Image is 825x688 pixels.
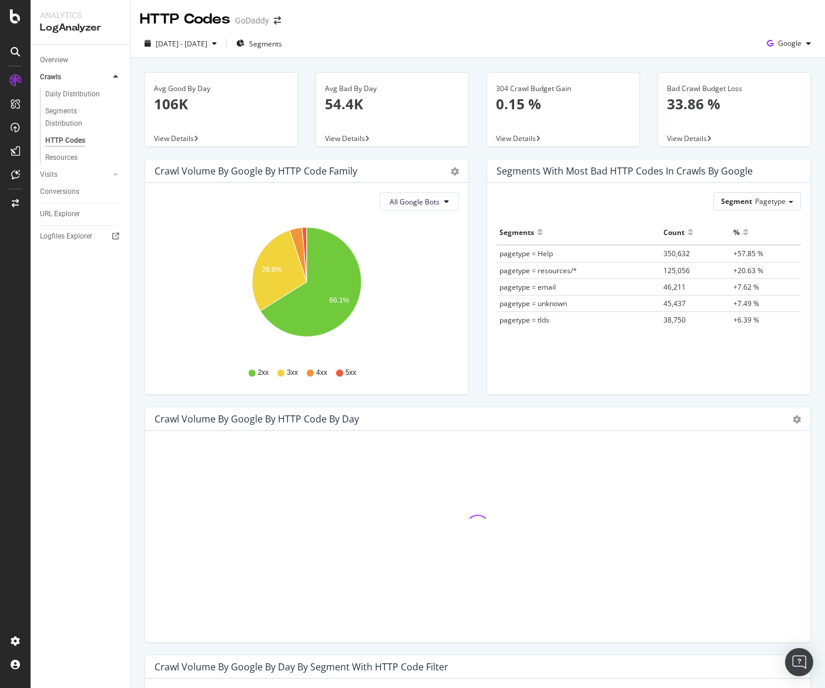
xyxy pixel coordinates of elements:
div: Visits [40,169,58,181]
span: +57.85 % [733,249,763,259]
span: pagetype = tlds [499,315,549,325]
div: GoDaddy [235,15,269,26]
span: 45,437 [663,298,686,308]
p: 106K [154,94,289,114]
div: HTTP Codes [140,9,230,29]
a: Segments Distribution [45,105,122,130]
span: 4xx [316,368,327,378]
text: 28.8% [262,266,282,274]
p: 0.15 % [496,94,631,114]
a: URL Explorer [40,208,122,220]
span: 5xx [346,368,357,378]
span: +6.39 % [733,315,759,325]
div: Open Intercom Messenger [785,648,813,676]
div: Overview [40,54,68,66]
a: Visits [40,169,110,181]
div: Segments [499,223,534,241]
div: Count [663,223,685,241]
div: Avg Good By Day [154,83,289,94]
span: View Details [667,133,707,143]
a: Logfiles Explorer [40,230,122,243]
div: Segments with most bad HTTP codes in Crawls by google [497,165,753,177]
button: All Google Bots [380,192,459,211]
span: pagetype = Help [499,249,553,259]
span: View Details [154,133,194,143]
span: pagetype = resources/* [499,266,577,276]
span: Segments [249,39,282,49]
div: Crawl Volume by google by Day by Segment with HTTP Code Filter [155,661,448,673]
div: Daily Distribution [45,88,100,100]
div: URL Explorer [40,208,80,220]
span: 125,056 [663,266,690,276]
div: Avg Bad By Day [325,83,460,94]
text: 66.1% [329,296,349,304]
div: Crawls [40,71,61,83]
div: arrow-right-arrow-left [274,16,281,25]
span: 38,750 [663,315,686,325]
div: % [733,223,740,241]
span: 3xx [287,368,298,378]
p: 54.4K [325,94,460,114]
button: Google [762,34,816,53]
span: +20.63 % [733,266,763,276]
span: All Google Bots [390,197,440,207]
a: Crawls [40,71,110,83]
span: Segment [721,196,752,206]
span: 46,211 [663,282,686,292]
button: Segments [232,34,287,53]
span: View Details [325,133,365,143]
svg: A chart. [155,220,459,357]
div: gear [451,167,459,176]
div: LogAnalyzer [40,21,120,35]
a: Conversions [40,186,122,198]
a: HTTP Codes [45,135,122,147]
span: [DATE] - [DATE] [156,39,207,49]
div: HTTP Codes [45,135,85,147]
p: 33.86 % [667,94,801,114]
span: View Details [496,133,536,143]
span: +7.62 % [733,282,759,292]
span: +7.49 % [733,298,759,308]
div: Crawl Volume by google by HTTP Code by Day [155,413,359,425]
div: Logfiles Explorer [40,230,92,243]
div: Bad Crawl Budget Loss [667,83,801,94]
a: Resources [45,152,122,164]
div: Analytics [40,9,120,21]
a: Overview [40,54,122,66]
span: Google [778,38,801,48]
span: 2xx [258,368,269,378]
div: Conversions [40,186,79,198]
span: 350,632 [663,249,690,259]
span: pagetype = email [499,282,556,292]
div: Crawl Volume by google by HTTP Code Family [155,165,357,177]
span: pagetype = unknown [499,298,567,308]
div: Segments Distribution [45,105,110,130]
button: [DATE] - [DATE] [140,34,222,53]
span: Pagetype [755,196,786,206]
div: 304 Crawl Budget Gain [496,83,631,94]
div: gear [793,415,801,424]
div: Resources [45,152,78,164]
a: Daily Distribution [45,88,122,100]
